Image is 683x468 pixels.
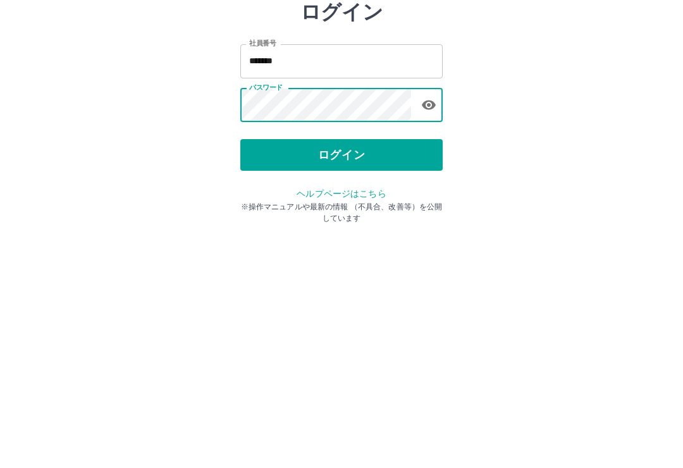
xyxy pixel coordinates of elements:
button: ログイン [240,219,443,250]
h2: ログイン [300,80,383,104]
a: ヘルプページはこちら [297,268,386,278]
label: 社員番号 [249,118,276,128]
p: ※操作マニュアルや最新の情報 （不具合、改善等）を公開しています [240,281,443,304]
label: パスワード [249,163,283,172]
